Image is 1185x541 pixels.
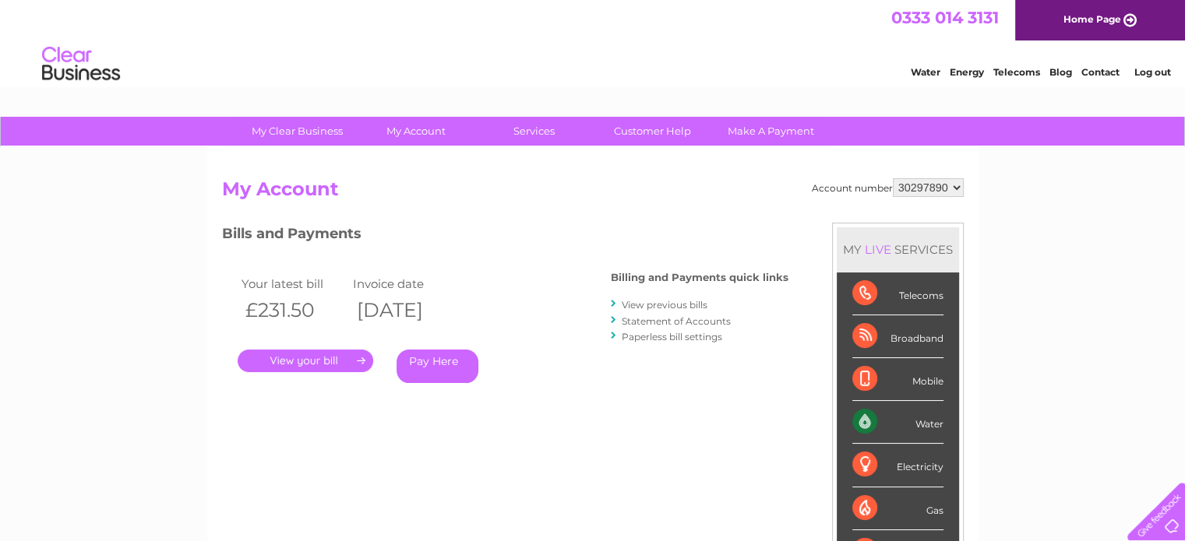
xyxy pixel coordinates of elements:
th: [DATE] [349,294,461,326]
a: . [238,350,373,372]
th: £231.50 [238,294,350,326]
div: Mobile [852,358,943,401]
div: Telecoms [852,272,943,315]
a: Make A Payment [707,117,835,146]
a: Energy [950,66,984,78]
div: LIVE [862,242,894,257]
a: Statement of Accounts [622,315,731,327]
a: Pay Here [397,350,478,383]
a: Paperless bill settings [622,331,722,343]
div: Water [852,401,943,444]
div: Gas [852,487,943,530]
a: Contact [1081,66,1120,78]
h3: Bills and Payments [222,223,788,250]
a: My Account [351,117,480,146]
a: Services [470,117,598,146]
div: Clear Business is a trading name of Verastar Limited (registered in [GEOGRAPHIC_DATA] No. 3667643... [225,9,961,76]
h2: My Account [222,178,964,208]
div: Broadband [852,315,943,358]
a: Log out [1134,66,1170,78]
h4: Billing and Payments quick links [611,272,788,283]
a: Customer Help [588,117,717,146]
div: Account number [812,178,964,197]
td: Your latest bill [238,273,350,294]
img: logo.png [41,40,121,88]
div: MY SERVICES [837,227,959,272]
td: Invoice date [349,273,461,294]
a: Blog [1049,66,1072,78]
a: My Clear Business [233,117,361,146]
div: Electricity [852,444,943,487]
a: 0333 014 3131 [891,8,999,27]
a: View previous bills [622,299,707,311]
a: Water [911,66,940,78]
a: Telecoms [993,66,1040,78]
